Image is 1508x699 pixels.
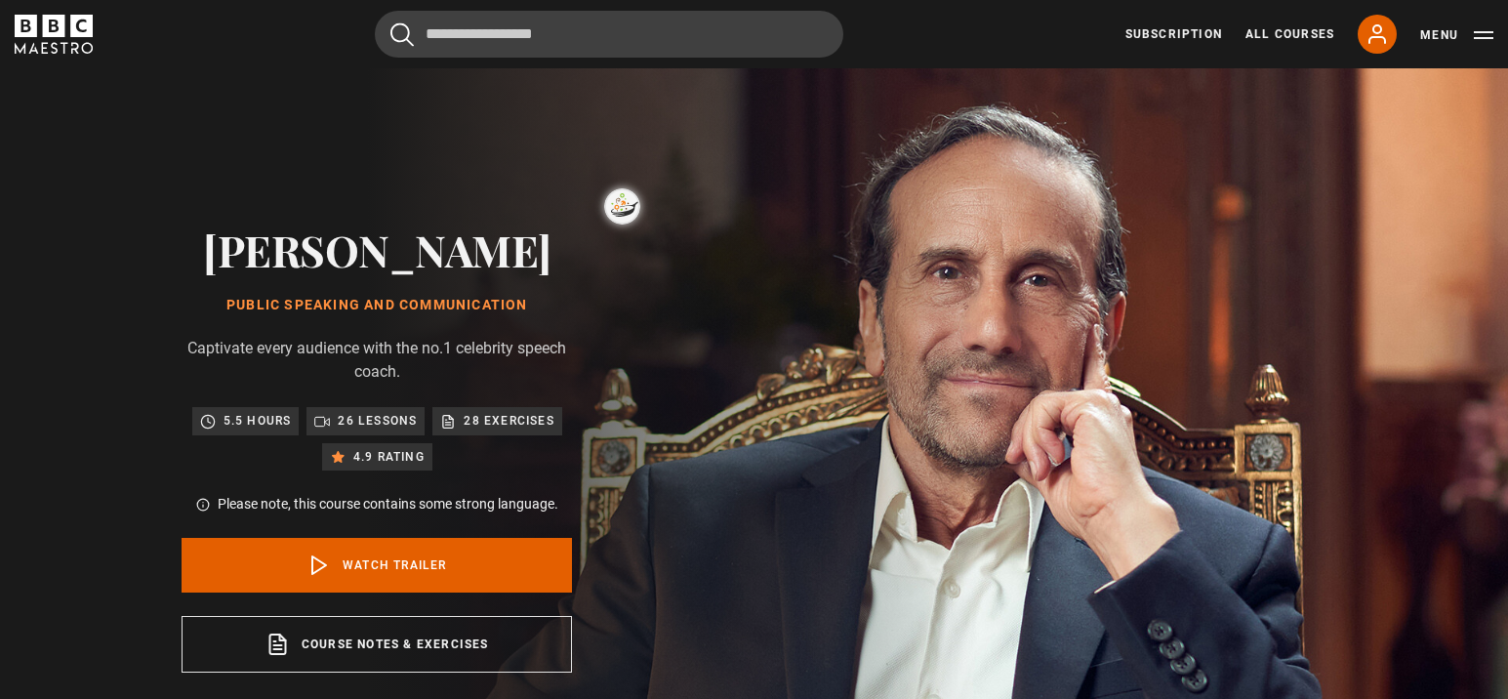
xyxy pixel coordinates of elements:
[224,411,292,431] p: 5.5 hours
[353,447,425,467] p: 4.9 rating
[338,411,417,431] p: 26 lessons
[375,11,843,58] input: Search
[1125,25,1222,43] a: Subscription
[1420,25,1493,45] button: Toggle navigation
[390,22,414,47] button: Submit the search query
[182,337,572,384] p: Captivate every audience with the no.1 celebrity speech coach.
[464,411,553,431] p: 28 exercises
[182,298,572,313] h1: Public Speaking and Communication
[1245,25,1334,43] a: All Courses
[15,15,93,54] svg: BBC Maestro
[182,616,572,673] a: Course notes & exercises
[218,494,558,514] p: Please note, this course contains some strong language.
[182,538,572,593] a: Watch Trailer
[182,225,572,274] h2: [PERSON_NAME]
